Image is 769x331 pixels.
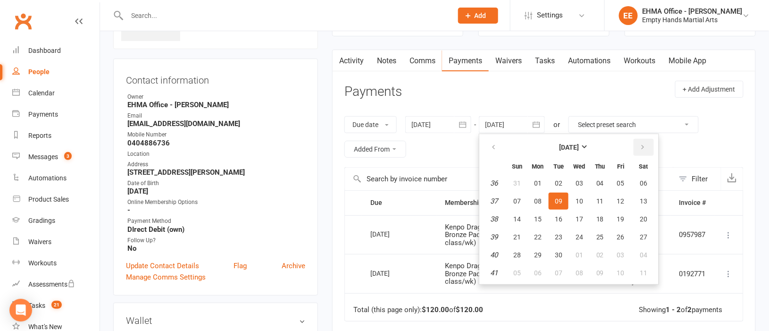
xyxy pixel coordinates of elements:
span: 20 [640,215,648,223]
a: Archive [282,260,305,272]
button: 07 [549,264,568,281]
div: Location [127,150,305,159]
span: 03 [576,179,583,187]
div: Filter [692,173,708,185]
span: 02 [555,179,562,187]
span: 25 [596,233,604,241]
button: 08 [569,264,589,281]
div: Messages [28,153,58,161]
h3: Payments [344,85,402,99]
span: 18 [596,215,604,223]
span: 16 [555,215,562,223]
a: Waivers [489,50,528,72]
span: 06 [534,269,542,277]
button: 02 [590,246,610,263]
div: Assessments [28,280,75,288]
a: Notes [370,50,403,72]
button: 23 [549,229,568,246]
span: 06 [640,179,648,187]
div: Reports [28,132,51,139]
button: 06 [528,264,548,281]
button: 30 [549,246,568,263]
button: 19 [611,211,631,228]
button: 01 [569,246,589,263]
span: Kenpo Dragons (Kids) - Bronze Package (1 class/wk) [445,223,517,247]
a: Gradings [12,210,100,231]
div: What's New [28,323,62,331]
a: Clubworx [11,9,35,33]
button: 25 [590,229,610,246]
span: 09 [596,269,604,277]
a: Flag [234,260,247,272]
div: Open Intercom Messenger [9,299,32,322]
strong: [STREET_ADDRESS][PERSON_NAME] [127,168,305,177]
button: 21 [507,229,527,246]
span: 10 [576,197,583,205]
button: 11 [590,193,610,210]
th: Invoice # [671,191,715,215]
button: 04 [632,246,656,263]
em: 36 [491,179,498,187]
button: 24 [569,229,589,246]
div: Tasks [28,302,45,309]
div: People [28,68,50,76]
div: Calendar [28,89,55,97]
button: 04 [590,175,610,192]
span: 08 [534,197,542,205]
button: 07 [507,193,527,210]
div: Showing of payments [639,306,723,314]
div: Product Sales [28,195,69,203]
a: People [12,61,100,83]
a: Manage Comms Settings [126,272,206,283]
button: 17 [569,211,589,228]
span: 11 [640,269,648,277]
strong: $120.00 [422,306,449,314]
a: Workouts [12,253,100,274]
strong: [DATE] [127,187,305,195]
a: Dashboard [12,40,100,61]
a: Comms [403,50,442,72]
span: 07 [513,197,521,205]
div: [DATE] [370,227,414,241]
div: Automations [28,174,67,182]
span: 05 [513,269,521,277]
small: Sunday [512,163,522,170]
em: 37 [491,197,498,205]
span: 3 [64,152,72,160]
button: 20 [632,211,656,228]
button: 12 [611,193,631,210]
a: Tasks [528,50,561,72]
div: Address [127,160,305,169]
button: 05 [507,264,527,281]
button: 03 [611,246,631,263]
small: Wednesday [574,163,585,170]
span: 19 [617,215,625,223]
button: 10 [611,264,631,281]
a: Automations [12,168,100,189]
div: Dashboard [28,47,61,54]
span: 02 [596,251,604,259]
a: Workouts [618,50,662,72]
button: 05 [611,175,631,192]
h3: Wallet [126,315,305,326]
div: Empty Hands Martial Arts [643,16,743,24]
button: 15 [528,211,548,228]
div: EHMA Office - [PERSON_NAME] [643,7,743,16]
a: Tasks 21 [12,295,100,316]
strong: - [127,206,305,214]
small: Saturday [639,163,648,170]
div: Waivers [28,238,51,246]
strong: DIrect Debit (own) [127,225,305,234]
button: + Add Adjustment [675,81,744,98]
strong: No [127,244,305,253]
span: 01 [534,179,542,187]
button: 26 [611,229,631,246]
div: [DATE] [370,266,414,280]
span: 04 [596,179,604,187]
a: Messages 3 [12,146,100,168]
small: Friday [618,163,625,170]
div: Online Membership Options [127,198,305,207]
span: 11 [596,197,604,205]
div: or [553,119,560,130]
td: 0192771 [671,254,715,293]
